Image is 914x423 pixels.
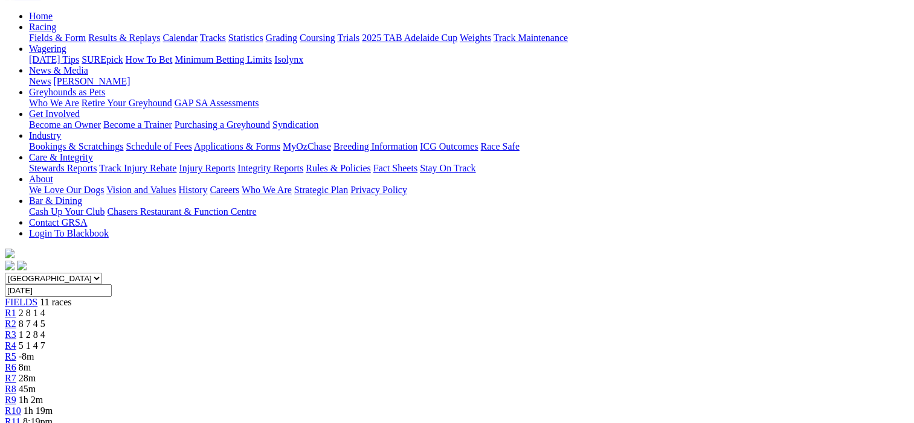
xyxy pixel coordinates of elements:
a: Strategic Plan [294,185,348,195]
a: GAP SA Assessments [175,98,259,108]
span: -8m [19,351,34,361]
a: Cash Up Your Club [29,206,105,217]
div: Greyhounds as Pets [29,98,909,109]
span: 5 1 4 7 [19,340,45,351]
a: Home [29,11,53,21]
a: Results & Replays [88,33,160,43]
div: Bar & Dining [29,206,909,217]
a: Minimum Betting Limits [175,54,272,65]
a: How To Bet [126,54,173,65]
a: Statistics [228,33,263,43]
a: Integrity Reports [237,163,303,173]
a: Racing [29,22,56,32]
a: Calendar [163,33,198,43]
span: 8 7 4 5 [19,319,45,329]
a: Fact Sheets [373,163,417,173]
a: ICG Outcomes [420,141,478,151]
a: FIELDS [5,297,37,307]
a: Wagering [29,43,66,54]
a: R6 [5,362,16,372]
span: 8m [19,362,31,372]
a: News [29,76,51,86]
span: R5 [5,351,16,361]
span: 1 2 8 4 [19,329,45,340]
a: We Love Our Dogs [29,185,104,195]
a: Grading [266,33,297,43]
div: Racing [29,33,909,43]
a: Retire Your Greyhound [82,98,172,108]
a: Schedule of Fees [126,141,191,151]
a: MyOzChase [283,141,331,151]
span: 2 8 1 4 [19,308,45,318]
a: News & Media [29,65,88,75]
img: facebook.svg [5,261,14,270]
a: Trials [337,33,359,43]
div: News & Media [29,76,909,87]
div: About [29,185,909,196]
a: Login To Blackbook [29,228,109,238]
a: Bookings & Scratchings [29,141,123,151]
input: Select date [5,284,112,297]
span: 11 races [40,297,71,307]
a: R4 [5,340,16,351]
a: Care & Integrity [29,152,93,162]
a: Breeding Information [333,141,417,151]
a: Rules & Policies [306,163,371,173]
img: twitter.svg [17,261,27,270]
a: Fields & Form [29,33,86,43]
div: Get Involved [29,119,909,130]
a: Industry [29,130,61,141]
a: Isolynx [274,54,303,65]
a: Purchasing a Greyhound [175,119,270,130]
a: R1 [5,308,16,318]
a: R10 [5,406,21,416]
a: Tracks [200,33,226,43]
a: Race Safe [480,141,519,151]
a: Become a Trainer [103,119,172,130]
a: 2025 TAB Adelaide Cup [362,33,457,43]
a: R9 [5,395,16,405]
a: [PERSON_NAME] [53,76,130,86]
a: Weights [460,33,491,43]
a: Applications & Forms [194,141,280,151]
a: Coursing [300,33,335,43]
a: R8 [5,384,16,394]
a: SUREpick [82,54,123,65]
a: Bar & Dining [29,196,82,206]
a: Stewards Reports [29,163,97,173]
a: Syndication [272,119,318,130]
a: Chasers Restaurant & Function Centre [107,206,256,217]
span: 28m [19,373,36,383]
a: Greyhounds as Pets [29,87,105,97]
span: 45m [19,384,36,394]
a: Vision and Values [106,185,176,195]
a: Track Injury Rebate [99,163,176,173]
a: R2 [5,319,16,329]
div: Care & Integrity [29,163,909,174]
a: Privacy Policy [350,185,407,195]
a: Who We Are [242,185,292,195]
div: Wagering [29,54,909,65]
a: Stay On Track [420,163,475,173]
a: Track Maintenance [494,33,568,43]
a: R3 [5,329,16,340]
span: 1h 19m [24,406,53,416]
div: Industry [29,141,909,152]
a: R7 [5,373,16,383]
a: Injury Reports [179,163,235,173]
span: 1h 2m [19,395,43,405]
a: Get Involved [29,109,80,119]
img: logo-grsa-white.png [5,249,14,258]
a: Who We Are [29,98,79,108]
a: Contact GRSA [29,217,87,227]
a: [DATE] Tips [29,54,79,65]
